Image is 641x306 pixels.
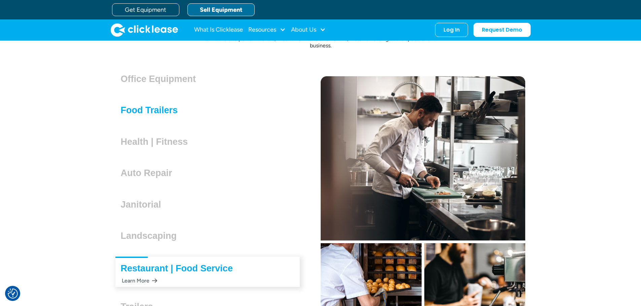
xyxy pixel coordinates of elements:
[111,23,178,37] img: Clicklease logo
[187,3,255,16] a: Sell Equipment
[121,137,193,147] h3: Health | Fitness
[121,105,183,115] h3: Food Trailers
[121,74,202,84] h3: Office Equipment
[8,289,18,299] button: Consent Preferences
[121,263,238,273] h3: Restaurant | Food Service
[121,274,157,287] div: Learn More
[443,27,460,33] div: Log In
[291,23,326,37] div: About Us
[8,289,18,299] img: Revisit consent button
[121,168,178,178] h3: Auto Repair
[121,231,182,241] h3: Landscaping
[473,23,531,37] a: Request Demo
[248,23,286,37] div: Resources
[111,23,178,37] a: home
[121,200,167,210] h3: Janitorial
[194,23,243,37] a: What Is Clicklease
[112,3,179,16] a: Get Equipment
